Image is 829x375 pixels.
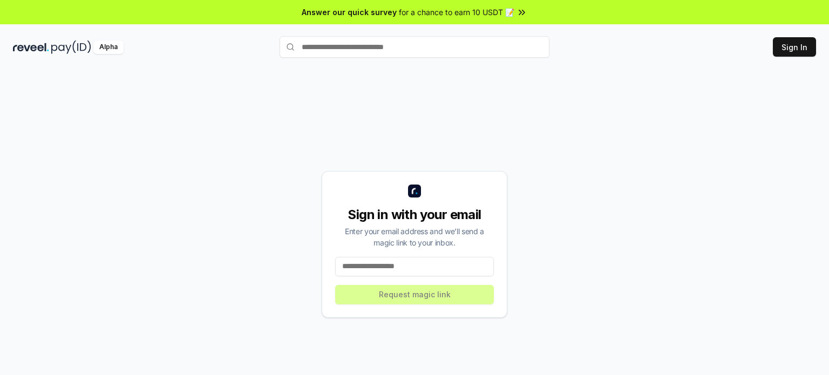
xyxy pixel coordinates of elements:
button: Sign In [773,37,816,57]
img: pay_id [51,40,91,54]
span: Answer our quick survey [302,6,397,18]
div: Enter your email address and we’ll send a magic link to your inbox. [335,226,494,248]
span: for a chance to earn 10 USDT 📝 [399,6,514,18]
div: Alpha [93,40,124,54]
img: reveel_dark [13,40,49,54]
div: Sign in with your email [335,206,494,223]
img: logo_small [408,185,421,197]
